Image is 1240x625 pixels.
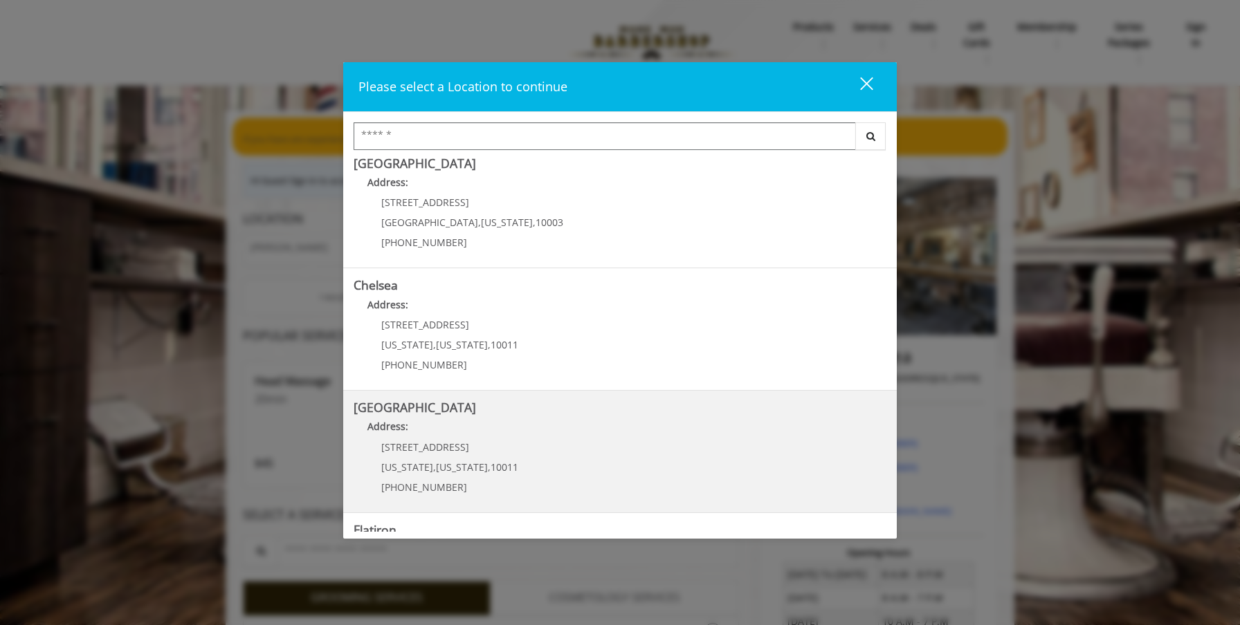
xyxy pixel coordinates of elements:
[354,122,886,157] div: Center Select
[381,236,467,249] span: [PHONE_NUMBER]
[367,420,408,433] b: Address:
[381,460,433,474] span: [US_STATE]
[536,216,563,229] span: 10003
[354,521,396,538] b: Flatiron
[381,358,467,371] span: [PHONE_NUMBER]
[488,460,491,474] span: ,
[381,216,478,229] span: [GEOGRAPHIC_DATA]
[436,460,488,474] span: [US_STATE]
[354,399,476,416] b: [GEOGRAPHIC_DATA]
[354,155,476,171] b: [GEOGRAPHIC_DATA]
[481,216,533,229] span: [US_STATE]
[367,298,408,311] b: Address:
[488,338,491,351] span: ,
[436,338,488,351] span: [US_STATE]
[354,277,398,293] b: Chelsea
[491,460,518,474] span: 10011
[533,216,536,229] span: ,
[358,78,567,95] span: Please select a Location to continue
[367,176,408,189] b: Address:
[381,481,467,494] span: [PHONE_NUMBER]
[354,122,856,150] input: Search Center
[478,216,481,229] span: ,
[433,338,436,351] span: ,
[381,440,469,454] span: [STREET_ADDRESS]
[863,131,879,141] i: Search button
[381,196,469,209] span: [STREET_ADDRESS]
[491,338,518,351] span: 10011
[433,460,436,474] span: ,
[835,73,882,101] button: close dialog
[844,76,872,97] div: close dialog
[381,318,469,331] span: [STREET_ADDRESS]
[381,338,433,351] span: [US_STATE]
